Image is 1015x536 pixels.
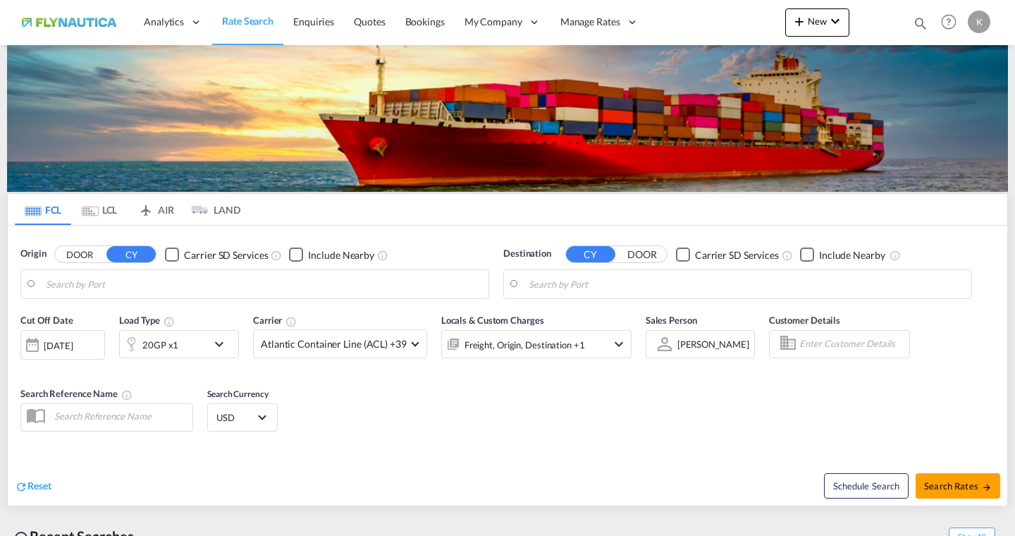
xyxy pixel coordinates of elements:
div: Freight Origin Destination Factory Stuffingicon-chevron-down [441,330,632,358]
md-icon: icon-magnify [913,16,928,31]
md-icon: icon-airplane [137,202,154,212]
div: Include Nearby [819,248,885,262]
span: Help [937,10,961,34]
span: Search Rates [924,480,992,492]
input: Search by Port [529,274,964,295]
div: Origin DOOR CY Checkbox No InkUnchecked: Search for CY (Container Yard) services for all selected... [8,226,1007,505]
span: Analytics [144,15,184,29]
md-icon: icon-information-outline [164,316,175,327]
md-icon: icon-arrow-right [982,482,992,492]
span: Sales Person [646,315,697,326]
div: K [968,11,990,33]
md-icon: icon-chevron-down [211,336,235,353]
div: Help [937,10,968,35]
button: Note: By default Schedule search will only considerorigin ports, destination ports and cut off da... [824,473,909,499]
div: [DATE] [20,330,105,360]
span: Quotes [354,16,385,28]
md-tab-item: AIR [128,194,184,225]
span: Rate Search [222,15,273,27]
button: CY [566,246,615,262]
button: CY [106,246,156,262]
div: icon-magnify [913,16,928,37]
md-checkbox: Checkbox No Ink [289,247,374,262]
div: Carrier SD Services [184,248,268,262]
div: [DATE] [44,339,73,352]
img: LCL+%26+FCL+BACKGROUND.png [7,45,1008,192]
span: Search Currency [207,389,269,399]
img: 9ba71a70730211f0938d81abc5cb9893.png [21,6,116,38]
span: Reset [27,480,51,492]
span: Destination [503,247,551,261]
div: Carrier SD Services [695,248,779,262]
span: Search Reference Name [20,388,133,399]
div: Include Nearby [308,248,374,262]
md-icon: Unchecked: Ignores neighbouring ports when fetching rates.Checked : Includes neighbouring ports w... [890,250,901,261]
md-tab-item: LCL [71,194,128,225]
span: Locals & Custom Charges [441,315,544,326]
input: Search Reference Name [47,406,192,427]
div: icon-refreshReset [15,479,51,494]
span: My Company [465,15,522,29]
md-select: Select Currency: $ USDUnited States Dollar [215,407,270,427]
md-checkbox: Checkbox No Ink [676,247,779,262]
span: Customer Details [769,315,840,326]
button: icon-plus 400-fgNewicon-chevron-down [785,8,849,37]
span: Bookings [405,16,445,28]
span: Cut Off Date [20,315,73,326]
md-icon: Unchecked: Search for CY (Container Yard) services for all selected carriers.Checked : Search for... [271,250,282,261]
div: Freight Origin Destination Factory Stuffing [465,335,585,355]
div: 20GP x1 [142,335,178,355]
span: New [791,16,844,27]
md-icon: Unchecked: Ignores neighbouring ports when fetching rates.Checked : Includes neighbouring ports w... [377,250,388,261]
button: Search Ratesicon-arrow-right [916,473,1000,499]
md-icon: icon-chevron-down [610,336,627,353]
span: Carrier [253,315,297,326]
md-select: Sales Person: Kirk Aranha [676,334,751,354]
md-icon: Your search will be saved by the below given name [121,389,133,401]
md-datepicker: Select [20,358,31,377]
md-icon: icon-refresh [15,480,27,493]
span: Manage Rates [560,15,620,29]
input: Enter Customer Details [799,334,905,355]
md-pagination-wrapper: Use the left and right arrow keys to navigate between tabs [15,194,240,225]
md-icon: Unchecked: Search for CY (Container Yard) services for all selected carriers.Checked : Search for... [782,250,793,261]
input: Search by Port [46,274,481,295]
md-icon: The selected Trucker/Carrierwill be displayed in the rate results If the rates are from another f... [285,316,297,327]
div: 20GP x1icon-chevron-down [119,330,239,358]
span: Enquiries [293,16,334,28]
md-checkbox: Checkbox No Ink [165,247,268,262]
button: DOOR [55,247,104,263]
md-tab-item: FCL [15,194,71,225]
div: [PERSON_NAME] [677,339,749,350]
span: Load Type [119,315,175,326]
span: USD [216,411,256,424]
md-icon: icon-plus 400-fg [791,13,808,30]
span: Origin [20,247,46,261]
md-tab-item: LAND [184,194,240,225]
span: Atlantic Container Line (ACL) +39 [261,337,407,351]
button: DOOR [617,247,667,263]
md-icon: icon-chevron-down [827,13,844,30]
md-checkbox: Checkbox No Ink [800,247,885,262]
